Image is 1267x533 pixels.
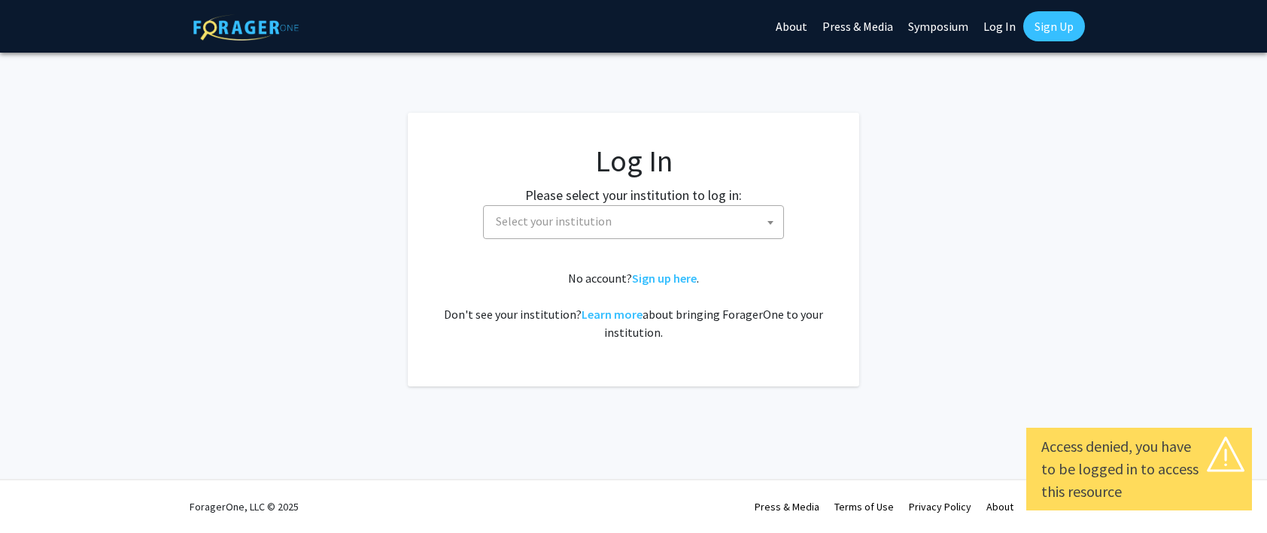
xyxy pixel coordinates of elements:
[834,500,894,513] a: Terms of Use
[496,214,612,229] span: Select your institution
[438,269,829,341] div: No account? . Don't see your institution? about bringing ForagerOne to your institution.
[190,480,299,533] div: ForagerOne, LLC © 2025
[1023,11,1085,41] a: Sign Up
[755,500,819,513] a: Press & Media
[632,271,697,286] a: Sign up here
[483,205,784,239] span: Select your institution
[986,500,1013,513] a: About
[1041,435,1237,503] div: Access denied, you have to be logged in to access this resource
[193,14,299,41] img: ForagerOne Logo
[490,206,783,237] span: Select your institution
[909,500,971,513] a: Privacy Policy
[525,185,742,205] label: Please select your institution to log in:
[582,307,643,322] a: Learn more about bringing ForagerOne to your institution
[438,143,829,179] h1: Log In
